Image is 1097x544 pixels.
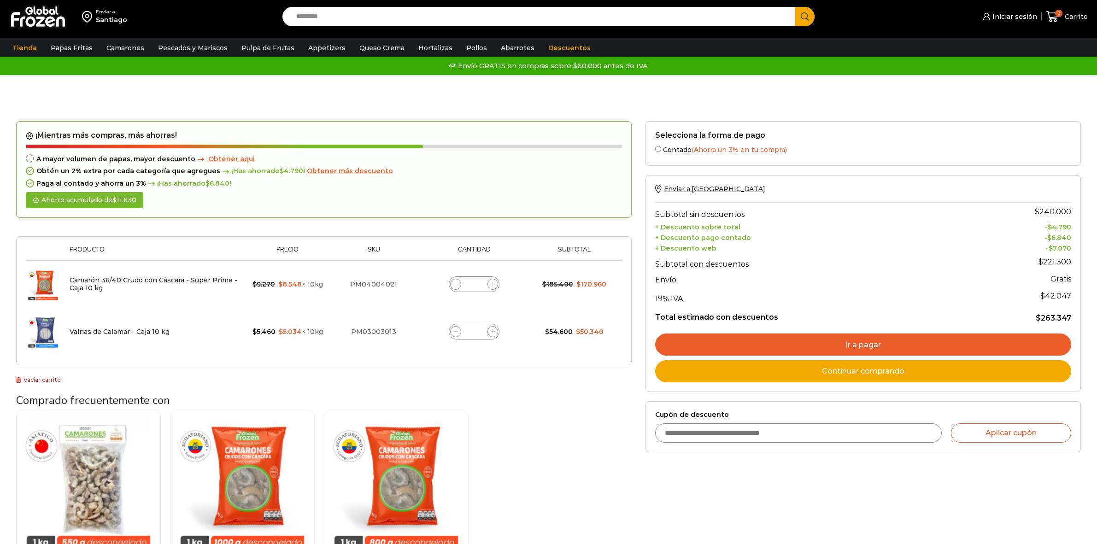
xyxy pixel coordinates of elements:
button: Aplicar cupón [951,423,1071,443]
span: 42.047 [1040,292,1071,300]
a: Obtener aqui [195,155,255,163]
span: $ [280,167,284,175]
span: (Ahorra un 3% en tu compra) [692,146,787,154]
span: $ [1047,234,1051,242]
bdi: 50.340 [576,328,604,336]
bdi: 5.034 [279,328,302,336]
a: Abarrotes [496,39,539,57]
bdi: 9.270 [252,280,275,288]
th: Cantidad [417,246,531,260]
div: Ahorro acumulado de [26,192,143,208]
bdi: 7.070 [1049,244,1071,252]
a: Pollos [462,39,492,57]
button: Search button [795,7,815,26]
a: Iniciar sesión [980,7,1037,26]
a: Obtener más descuento [307,167,393,175]
span: $ [1038,257,1043,266]
th: Subtotal [531,246,617,260]
a: Tienda [8,39,41,57]
a: Ir a pagar [655,333,1071,356]
span: Carrito [1062,12,1088,21]
td: - [968,242,1071,252]
bdi: 240.000 [1035,207,1071,216]
span: $ [576,280,581,288]
bdi: 170.960 [576,280,606,288]
th: Producto [65,246,245,260]
bdi: 185.400 [542,280,573,288]
span: $ [252,280,257,288]
span: $ [278,280,282,288]
input: Contado(Ahorra un 3% en tu compra) [655,146,661,152]
div: A mayor volumen de papas, mayor descuento [26,155,622,163]
span: $ [545,328,549,336]
bdi: 5.460 [252,328,276,336]
label: Contado [655,144,1071,154]
td: PM04004021 [330,260,417,308]
span: $ [279,328,283,336]
a: Descuentos [544,39,595,57]
h2: Selecciona la forma de pago [655,131,1071,140]
td: - [968,232,1071,242]
bdi: 221.300 [1038,257,1071,266]
span: $ [1036,314,1041,322]
img: address-field-icon.svg [82,9,96,24]
a: Pescados y Mariscos [153,39,232,57]
div: Santiago [96,15,127,24]
bdi: 263.347 [1036,314,1071,322]
span: ¡Has ahorrado ! [146,180,231,187]
span: ¡Has ahorrado ! [220,167,305,175]
span: $ [1048,223,1052,231]
h2: ¡Mientras más compras, más ahorras! [26,131,622,140]
span: Enviar a [GEOGRAPHIC_DATA] [664,185,765,193]
a: Continuar comprando [655,360,1071,382]
th: Precio [245,246,330,260]
th: + Descuento web [655,242,969,252]
span: $ [1040,292,1045,300]
bdi: 6.840 [1047,234,1071,242]
input: Product quantity [468,278,481,291]
th: Subtotal con descuentos [655,252,969,271]
td: × 10kg [245,260,330,308]
span: $ [1035,207,1039,216]
a: 3 Carrito [1046,6,1088,28]
a: Camarones [102,39,149,57]
th: Subtotal sin descuentos [655,203,969,221]
a: Vainas de Calamar - Caja 10 kg [70,328,170,336]
span: $ [205,179,210,187]
span: $ [1049,244,1053,252]
div: Paga al contado y ahorra un 3% [26,180,622,187]
span: Comprado frecuentemente con [16,393,170,408]
span: $ [542,280,546,288]
span: 3 [1055,10,1062,17]
bdi: 4.790 [280,167,303,175]
td: × 10kg [245,308,330,356]
td: PM03003013 [330,308,417,356]
th: Sku [330,246,417,260]
th: + Descuento pago contado [655,232,969,242]
span: $ [576,328,580,336]
th: Total estimado con descuentos [655,305,969,323]
span: $ [112,196,117,204]
bdi: 8.548 [278,280,302,288]
a: Papas Fritas [46,39,97,57]
div: Enviar a [96,9,127,15]
th: + Descuento sobre total [655,221,969,232]
span: Iniciar sesión [990,12,1037,21]
th: Envío [655,271,969,287]
div: Obtén un 2% extra por cada categoría que agregues [26,167,622,175]
a: Vaciar carrito [16,376,61,383]
a: Appetizers [304,39,350,57]
input: Product quantity [468,325,481,338]
bdi: 11.630 [112,196,136,204]
label: Cupón de descuento [655,411,1071,419]
a: Enviar a [GEOGRAPHIC_DATA] [655,185,765,193]
bdi: 6.840 [205,179,229,187]
a: Queso Crema [355,39,409,57]
a: Hortalizas [414,39,457,57]
th: 19% IVA [655,287,969,305]
td: - [968,221,1071,232]
span: $ [252,328,257,336]
a: Pulpa de Frutas [237,39,299,57]
strong: Gratis [1050,275,1071,283]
